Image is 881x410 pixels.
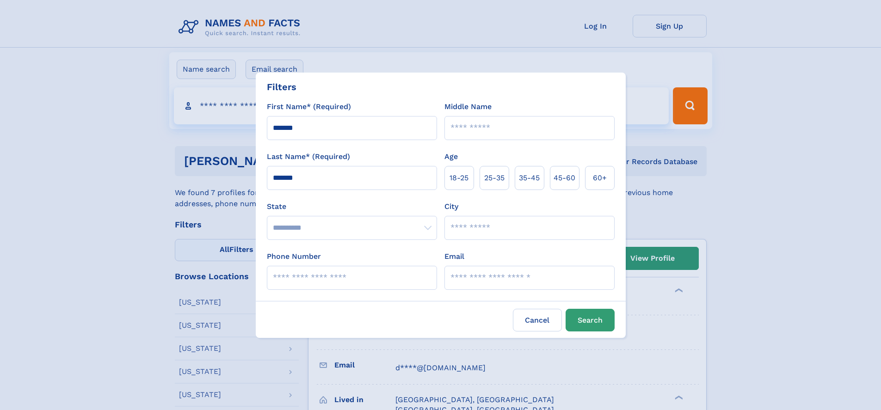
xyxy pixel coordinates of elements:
[513,309,562,331] label: Cancel
[444,251,464,262] label: Email
[444,101,492,112] label: Middle Name
[444,151,458,162] label: Age
[566,309,615,331] button: Search
[444,201,458,212] label: City
[519,172,540,184] span: 35‑45
[267,151,350,162] label: Last Name* (Required)
[267,101,351,112] label: First Name* (Required)
[593,172,607,184] span: 60+
[484,172,505,184] span: 25‑35
[267,80,296,94] div: Filters
[267,251,321,262] label: Phone Number
[554,172,575,184] span: 45‑60
[450,172,468,184] span: 18‑25
[267,201,437,212] label: State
